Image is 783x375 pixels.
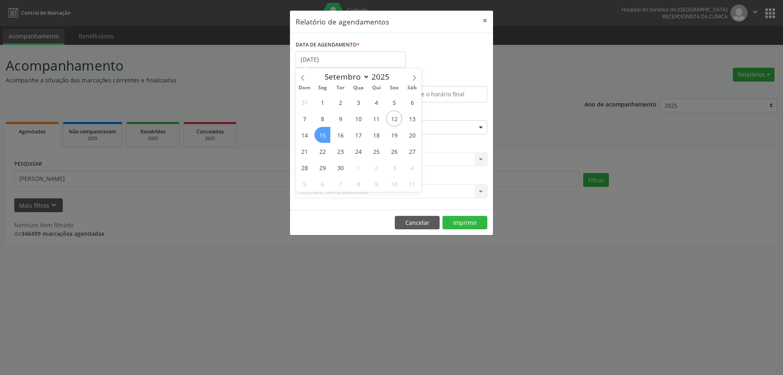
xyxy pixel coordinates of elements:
[350,127,366,143] span: Setembro 17, 2025
[332,111,348,126] span: Setembro 9, 2025
[350,176,366,192] span: Outubro 8, 2025
[368,160,384,175] span: Outubro 2, 2025
[368,111,384,126] span: Setembro 11, 2025
[332,143,348,159] span: Setembro 23, 2025
[404,94,420,110] span: Setembro 6, 2025
[314,94,330,110] span: Setembro 1, 2025
[314,160,330,175] span: Setembro 29, 2025
[386,127,402,143] span: Setembro 19, 2025
[403,85,421,91] span: Sáb
[296,85,314,91] span: Dom
[332,160,348,175] span: Setembro 30, 2025
[332,127,348,143] span: Setembro 16, 2025
[314,143,330,159] span: Setembro 22, 2025
[394,73,487,86] label: ATÉ
[296,39,360,51] label: DATA DE AGENDAMENTO
[367,85,385,91] span: Qui
[296,143,312,159] span: Setembro 21, 2025
[350,160,366,175] span: Outubro 1, 2025
[332,94,348,110] span: Setembro 2, 2025
[296,127,312,143] span: Setembro 14, 2025
[386,143,402,159] span: Setembro 26, 2025
[314,127,330,143] span: Setembro 15, 2025
[321,71,369,82] select: Month
[386,176,402,192] span: Outubro 10, 2025
[404,143,420,159] span: Setembro 27, 2025
[368,176,384,192] span: Outubro 9, 2025
[314,111,330,126] span: Setembro 8, 2025
[368,94,384,110] span: Setembro 4, 2025
[477,11,493,31] button: Close
[404,127,420,143] span: Setembro 20, 2025
[332,85,349,91] span: Ter
[296,111,312,126] span: Setembro 7, 2025
[350,143,366,159] span: Setembro 24, 2025
[296,160,312,175] span: Setembro 28, 2025
[349,85,367,91] span: Qua
[350,111,366,126] span: Setembro 10, 2025
[395,216,440,230] button: Cancelar
[332,176,348,192] span: Outubro 7, 2025
[314,176,330,192] span: Outubro 6, 2025
[385,85,403,91] span: Sex
[368,143,384,159] span: Setembro 25, 2025
[296,16,389,27] h5: Relatório de agendamentos
[442,216,487,230] button: Imprimir
[296,94,312,110] span: Agosto 31, 2025
[404,111,420,126] span: Setembro 13, 2025
[350,94,366,110] span: Setembro 3, 2025
[404,176,420,192] span: Outubro 11, 2025
[368,127,384,143] span: Setembro 18, 2025
[369,71,396,82] input: Year
[394,86,487,102] input: Selecione o horário final
[314,85,332,91] span: Seg
[296,51,406,68] input: Selecione uma data ou intervalo
[386,160,402,175] span: Outubro 3, 2025
[404,160,420,175] span: Outubro 4, 2025
[386,111,402,126] span: Setembro 12, 2025
[296,176,312,192] span: Outubro 5, 2025
[386,94,402,110] span: Setembro 5, 2025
